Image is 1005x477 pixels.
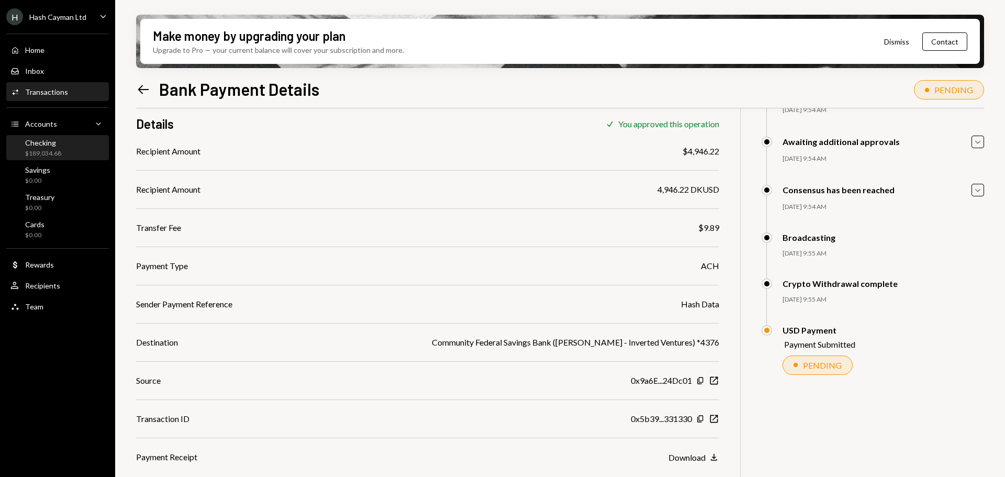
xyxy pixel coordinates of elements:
a: Treasury$0.00 [6,190,109,215]
div: USD Payment [783,325,855,335]
h3: Details [136,115,174,132]
a: Rewards [6,255,109,274]
div: Inbox [25,66,44,75]
div: Destination [136,336,178,349]
div: Source [136,374,161,387]
div: $4,946.22 [683,145,719,158]
a: Checking$189,034.68 [6,135,109,160]
div: Consensus has been reached [783,185,895,195]
div: Recipient Amount [136,145,200,158]
a: Savings$0.00 [6,162,109,187]
div: Download [668,452,706,462]
div: Home [25,46,44,54]
div: Upgrade to Pro — your current balance will cover your subscription and more. [153,45,404,56]
div: $0.00 [25,176,50,185]
div: 4,946.22 DKUSD [657,183,719,196]
div: Recipient Amount [136,183,200,196]
button: Contact [922,32,967,51]
div: PENDING [934,85,973,95]
div: 0x5b39...331330 [631,413,692,425]
div: Sender Payment Reference [136,298,232,310]
div: [DATE] 9:54 AM [783,154,984,163]
div: Treasury [25,193,54,202]
div: $0.00 [25,231,44,240]
div: [DATE] 9:54 AM [783,106,984,115]
div: $189,034.68 [25,149,61,158]
button: Download [668,452,719,463]
a: Transactions [6,82,109,101]
div: PENDING [803,360,842,370]
div: H [6,8,23,25]
div: Accounts [25,119,57,128]
div: 0x9a6E...24Dc01 [631,374,692,387]
a: Home [6,40,109,59]
div: Crypto Withdrawal complete [783,279,898,289]
div: ACH [701,260,719,272]
div: $9.89 [698,221,719,234]
div: Checking [25,138,61,147]
div: Transactions [25,87,68,96]
div: Payment Receipt [136,451,197,463]
div: Awaiting additional approvals [783,137,900,147]
div: You approved this operation [618,119,719,129]
div: Recipients [25,281,60,290]
div: Hash Data [681,298,719,310]
div: [DATE] 9:55 AM [783,249,984,258]
div: Make money by upgrading your plan [153,27,345,45]
h1: Bank Payment Details [159,79,319,99]
div: Hash Cayman Ltd [29,13,86,21]
div: Payment Submitted [784,339,855,349]
div: Community Federal Savings Bank ([PERSON_NAME] - Inverted Ventures) *4376 [432,336,719,349]
div: Transaction ID [136,413,189,425]
a: Recipients [6,276,109,295]
a: Accounts [6,114,109,133]
div: Team [25,302,43,311]
div: Transfer Fee [136,221,181,234]
div: [DATE] 9:55 AM [783,295,984,304]
a: Team [6,297,109,316]
div: Savings [25,165,50,174]
div: Broadcasting [783,232,835,242]
div: $0.00 [25,204,54,213]
div: [DATE] 9:54 AM [783,203,984,212]
div: Payment Type [136,260,188,272]
button: Dismiss [871,29,922,54]
a: Inbox [6,61,109,80]
a: Cards$0.00 [6,217,109,242]
div: Rewards [25,260,54,269]
div: Cards [25,220,44,229]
